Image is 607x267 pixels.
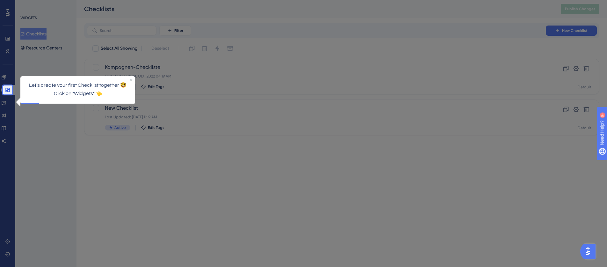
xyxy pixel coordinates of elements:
button: New Checklist [546,26,597,36]
div: Checklists [84,4,545,13]
div: Close Preview [116,9,119,11]
div: Default [578,125,591,130]
div: WIDGETS [20,15,37,20]
div: Last Updated: [DATE] 11:19 AM [105,115,528,120]
div: Default [578,85,591,90]
span: Edit Tags [148,84,164,89]
span: Need Help? [15,2,40,9]
div: 9+ [43,3,47,8]
button: Deselect [146,43,175,54]
span: New Checklist [562,28,588,33]
p: Let's create your first Checklist together 🤓 [11,11,116,20]
span: Edit Tags [148,125,164,130]
button: Edit Tags [141,125,164,130]
button: Publish Changes [561,4,599,14]
button: Checklists [20,28,47,40]
button: Edit Tags [141,84,164,89]
button: Resource Centers [20,42,62,54]
input: Search [100,28,151,33]
span: Filter [174,28,183,33]
iframe: UserGuiding AI Assistant Launcher [580,242,599,261]
span: Select All Showing [101,45,138,52]
button: Filter [159,26,191,36]
p: Click on "Widgets" 👈 [11,20,116,28]
span: Deselect [151,45,169,52]
div: Last Updated: 28. Okt. 2022 04:19 AM [105,74,528,79]
span: Kampagnen-Checkliste [105,63,528,71]
span: Publish Changes [565,6,596,11]
span: Active [114,125,126,130]
span: New Checklist [105,104,528,112]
